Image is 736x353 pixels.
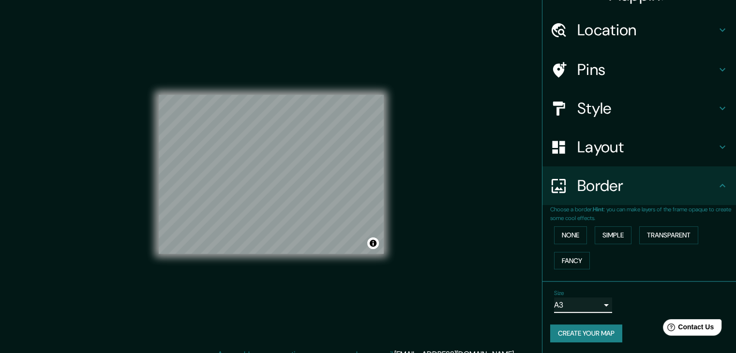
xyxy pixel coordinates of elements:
[542,128,736,166] div: Layout
[577,20,717,40] h4: Location
[554,289,564,297] label: Size
[595,226,631,244] button: Simple
[542,89,736,128] div: Style
[650,315,725,342] iframe: Help widget launcher
[577,176,717,195] h4: Border
[577,137,717,157] h4: Layout
[542,50,736,89] div: Pins
[577,99,717,118] h4: Style
[554,297,612,313] div: A3
[577,60,717,79] h4: Pins
[159,95,384,254] canvas: Map
[554,226,587,244] button: None
[367,237,379,249] button: Toggle attribution
[639,226,698,244] button: Transparent
[593,206,604,213] b: Hint
[550,205,736,222] p: Choose a border. : you can make layers of the frame opaque to create some cool effects.
[550,324,622,342] button: Create your map
[542,166,736,205] div: Border
[542,11,736,49] div: Location
[554,252,590,270] button: Fancy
